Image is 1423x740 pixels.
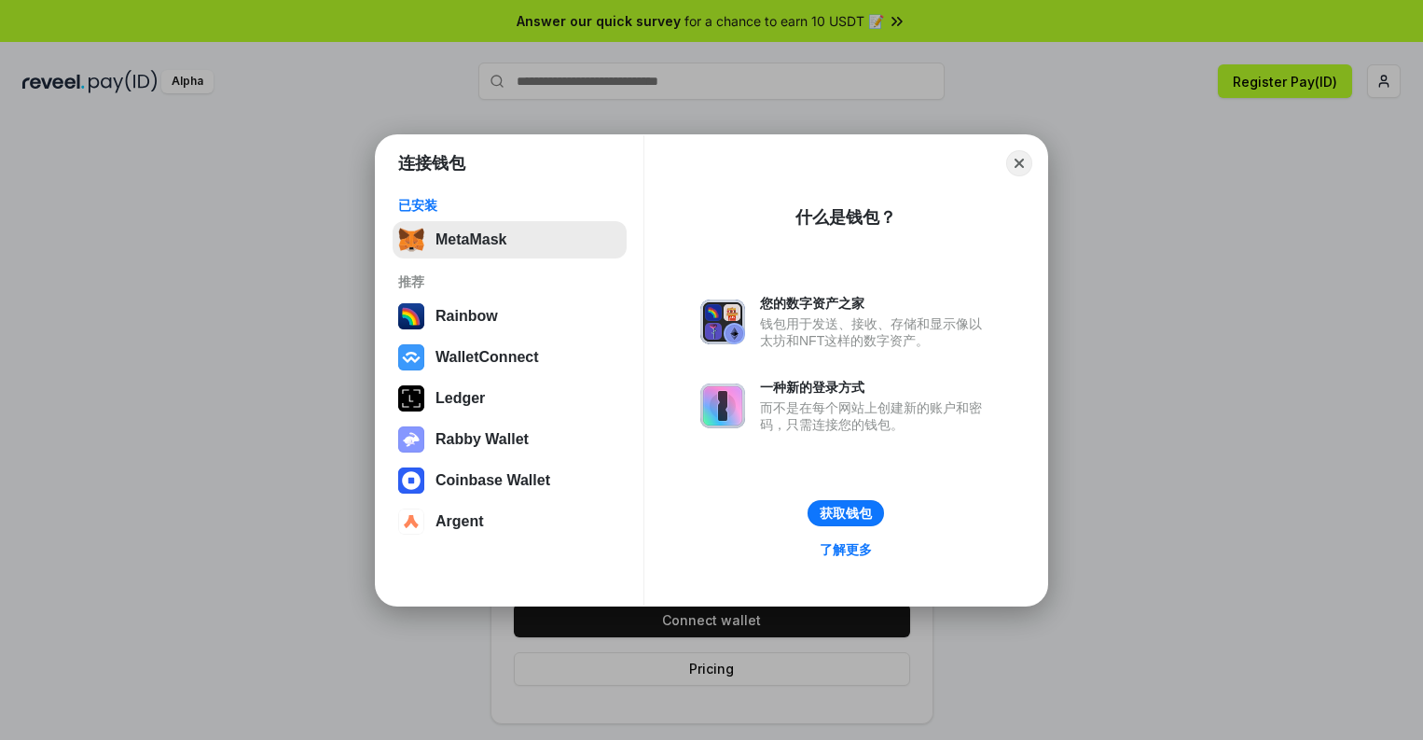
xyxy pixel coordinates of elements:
img: svg+xml,%3Csvg%20xmlns%3D%22http%3A%2F%2Fwww.w3.org%2F2000%2Fsvg%22%20width%3D%2228%22%20height%3... [398,385,424,412]
button: Rabby Wallet [393,421,627,458]
button: Ledger [393,380,627,417]
div: WalletConnect [435,349,539,366]
div: MetaMask [435,231,506,248]
div: 您的数字资产之家 [760,295,991,312]
button: Coinbase Wallet [393,462,627,499]
button: MetaMask [393,221,627,258]
div: 获取钱包 [820,505,872,522]
button: Close [1006,150,1032,176]
img: svg+xml,%3Csvg%20width%3D%2228%22%20height%3D%2228%22%20viewBox%3D%220%200%2028%2028%22%20fill%3D... [398,468,424,494]
button: WalletConnect [393,339,627,376]
div: 什么是钱包？ [795,206,896,229]
div: 一种新的登录方式 [760,379,991,396]
h1: 连接钱包 [398,152,465,175]
img: svg+xml,%3Csvg%20fill%3D%22none%22%20height%3D%2233%22%20viewBox%3D%220%200%2035%2033%22%20width%... [398,227,424,253]
a: 了解更多 [808,538,883,562]
div: 了解更多 [820,541,872,558]
div: Argent [435,513,484,530]
div: Rainbow [435,308,498,325]
button: Rainbow [393,298,627,335]
img: svg+xml,%3Csvg%20width%3D%2228%22%20height%3D%2228%22%20viewBox%3D%220%200%2028%2028%22%20fill%3D... [398,509,424,535]
div: 已安装 [398,197,621,214]
button: Argent [393,503,627,540]
button: 获取钱包 [808,500,884,526]
div: Coinbase Wallet [435,472,550,489]
img: svg+xml,%3Csvg%20xmlns%3D%22http%3A%2F%2Fwww.w3.org%2F2000%2Fsvg%22%20fill%3D%22none%22%20viewBox... [398,426,424,453]
div: 而不是在每个网站上创建新的账户和密码，只需连接您的钱包。 [760,399,991,433]
div: Ledger [435,390,485,407]
img: svg+xml,%3Csvg%20xmlns%3D%22http%3A%2F%2Fwww.w3.org%2F2000%2Fsvg%22%20fill%3D%22none%22%20viewBox... [700,384,745,428]
div: 推荐 [398,273,621,290]
img: svg+xml,%3Csvg%20width%3D%2228%22%20height%3D%2228%22%20viewBox%3D%220%200%2028%2028%22%20fill%3D... [398,344,424,370]
img: svg+xml,%3Csvg%20xmlns%3D%22http%3A%2F%2Fwww.w3.org%2F2000%2Fsvg%22%20fill%3D%22none%22%20viewBox... [700,300,745,344]
div: 钱包用于发送、接收、存储和显示像以太坊和NFT这样的数字资产。 [760,315,991,349]
div: Rabby Wallet [435,431,529,448]
img: svg+xml,%3Csvg%20width%3D%22120%22%20height%3D%22120%22%20viewBox%3D%220%200%20120%20120%22%20fil... [398,303,424,329]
